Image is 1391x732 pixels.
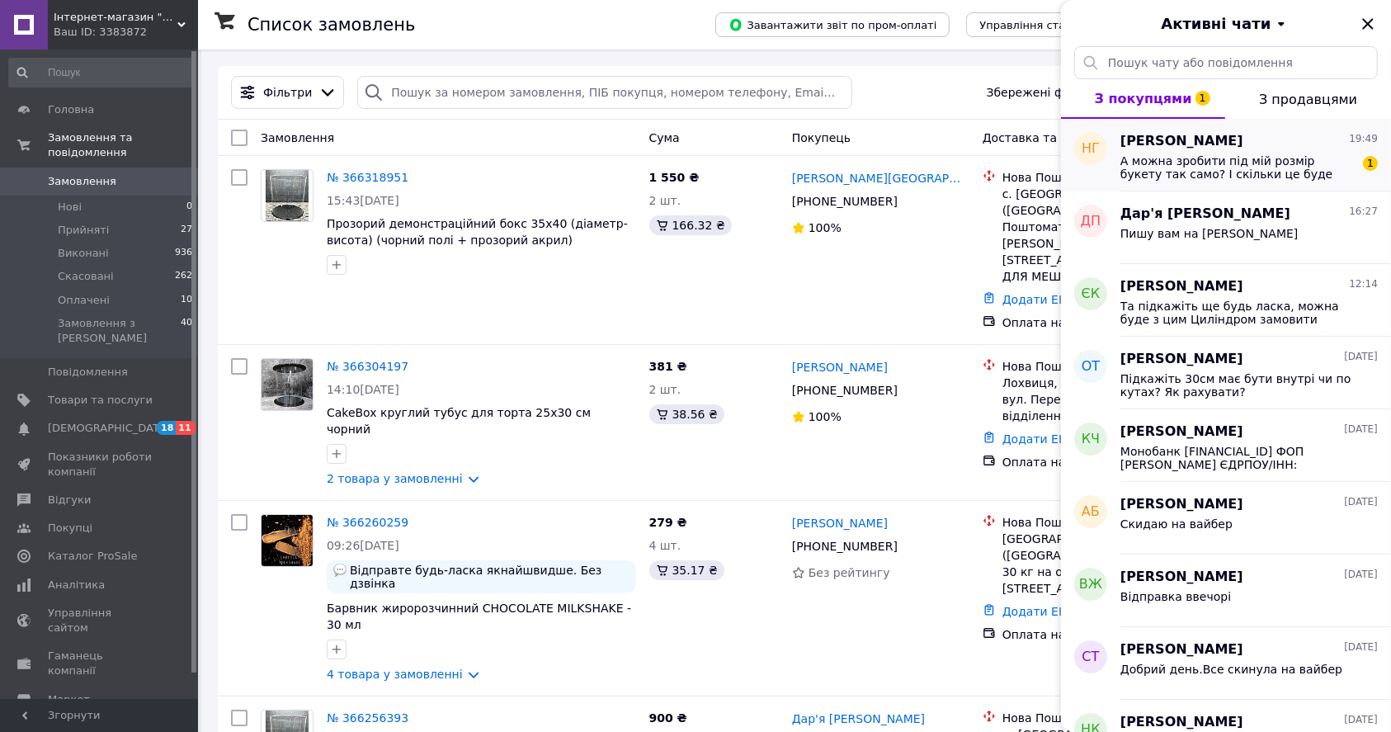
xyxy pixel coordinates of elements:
[1363,156,1378,171] span: 1
[357,76,852,109] input: Пошук за номером замовлення, ПІБ покупця, номером телефону, Email, номером накладної
[966,12,1119,37] button: Управління статусами
[1002,432,1068,446] a: Додати ЕН
[48,130,198,160] span: Замовлення та повідомлення
[649,171,700,184] span: 1 550 ₴
[1107,13,1345,35] button: Активні чати
[1002,514,1198,531] div: Нова Пошта
[1358,14,1378,34] button: Закрити
[649,539,681,552] span: 4 шт.
[809,566,890,579] span: Без рейтингу
[58,316,181,346] span: Замовлення з [PERSON_NAME]
[1120,205,1290,224] span: Дар'я [PERSON_NAME]
[1344,713,1378,727] span: [DATE]
[649,194,681,207] span: 2 шт.
[1082,503,1100,522] span: АБ
[979,19,1106,31] span: Управління статусами
[261,514,314,567] a: Фото товару
[327,602,631,631] span: Барвник жиророзчинний CHOCOLATE MILKSHAKE - 30 мл
[1002,454,1198,470] div: Оплата на рахунок
[1120,227,1299,240] span: Пишу вам на [PERSON_NAME]
[327,516,408,529] a: № 366260259
[809,221,842,234] span: 100%
[58,200,82,215] span: Нові
[1120,495,1243,514] span: [PERSON_NAME]
[58,246,109,261] span: Виконані
[181,316,192,346] span: 40
[1349,132,1378,146] span: 19:49
[181,293,192,308] span: 10
[792,359,888,375] a: [PERSON_NAME]
[327,472,463,485] a: 2 товара у замовленні
[1061,409,1391,482] button: КЧ[PERSON_NAME][DATE]Монобанк [FINANCIAL_ID] ФОП [PERSON_NAME] ЄДРПОУ/ІНН: 2951714375
[1161,13,1271,35] span: Активні чати
[1120,640,1243,659] span: [PERSON_NAME]
[1061,627,1391,700] button: СТ[PERSON_NAME][DATE]Добрий день.Все скинула на вайбер
[1002,605,1068,618] a: Додати ЕН
[333,564,347,577] img: :speech_balloon:
[263,84,312,101] span: Фільтри
[1061,555,1391,627] button: ВЖ[PERSON_NAME][DATE]Відправка ввечорі
[1344,568,1378,582] span: [DATE]
[1344,350,1378,364] span: [DATE]
[58,223,109,238] span: Прийняті
[261,169,314,222] a: Фото товару
[1120,590,1231,603] span: Відправка ввечорі
[1082,357,1100,376] span: ОТ
[649,516,687,529] span: 279 ₴
[1344,640,1378,654] span: [DATE]
[327,360,408,373] a: № 366304197
[327,194,399,207] span: 15:43[DATE]
[1120,277,1243,296] span: [PERSON_NAME]
[1002,375,1198,424] div: Лохвиця, Поштомат №26684: вул. Перемоги, 6, біля відділення №2
[1002,314,1198,331] div: Оплата на рахунок
[1120,132,1243,151] span: [PERSON_NAME]
[48,649,153,678] span: Гаманець компанії
[649,360,687,373] span: 381 ₴
[789,379,901,402] div: [PHONE_NUMBER]
[48,450,153,479] span: Показники роботи компанії
[1120,154,1355,181] span: А можна зробити під мій розмір букету так само? І скільки це буде коштувати
[48,578,105,593] span: Аналітика
[48,365,128,380] span: Повідомлення
[1002,710,1198,726] div: Нова Пошта
[262,515,313,566] img: Фото товару
[8,58,194,87] input: Пошук
[1120,423,1243,442] span: [PERSON_NAME]
[58,269,114,284] span: Скасовані
[327,711,408,725] a: № 366256393
[729,17,936,32] span: Завантажити звіт по пром-оплаті
[1002,531,1198,597] div: [GEOGRAPHIC_DATA] ([GEOGRAPHIC_DATA].), №4 (до 30 кг на одне місце): вул. [STREET_ADDRESS]
[1082,430,1100,449] span: КЧ
[48,421,170,436] span: [DEMOGRAPHIC_DATA]
[1002,626,1198,643] div: Оплата на рахунок
[261,131,334,144] span: Замовлення
[1344,495,1378,509] span: [DATE]
[186,200,192,215] span: 0
[1120,517,1233,531] span: Скидаю на вайбер
[1074,46,1378,79] input: Пошук чату або повідомлення
[1061,337,1391,409] button: ОТ[PERSON_NAME][DATE]Підкажіть 30см має бути внутрі чи по кутах? Як рахувати?
[649,711,687,725] span: 900 ₴
[1120,300,1355,326] span: Та підкажіть ще будь ласка, можна буде з цим Циліндром замовити [PERSON_NAME] «Тато», з фанери Ро...
[649,560,724,580] div: 35.17 ₴
[1002,186,1198,285] div: с. [GEOGRAPHIC_DATA] ([GEOGRAPHIC_DATA].), Поштомат №31350: вул. [PERSON_NAME][STREET_ADDRESS] (Т...
[1082,139,1100,158] span: НГ
[1061,191,1391,264] button: ДПДар'я [PERSON_NAME]16:27Пишу вам на [PERSON_NAME]
[327,217,628,247] a: Прозорий демонстраційний бокс 35х40 (діаметр-висота) (чорний полі + прозорий акрил)
[792,131,851,144] span: Покупець
[1061,264,1391,337] button: ЄК[PERSON_NAME]12:14Та підкажіть ще будь ласка, можна буде з цим Циліндром замовити [PERSON_NAME]...
[48,521,92,536] span: Покупці
[1120,350,1243,369] span: [PERSON_NAME]
[1002,293,1068,306] a: Додати ЕН
[649,383,681,396] span: 2 шт.
[327,383,399,396] span: 14:10[DATE]
[350,564,629,590] span: Відправте будь-ласка якнайшвидше. Без дзвінка
[175,246,192,261] span: 936
[1061,482,1391,555] button: АБ[PERSON_NAME][DATE]Скидаю на вайбер
[1120,445,1355,471] span: Монобанк [FINANCIAL_ID] ФОП [PERSON_NAME] ЄДРПОУ/ІНН: 2951714375
[248,15,415,35] h1: Список замовлень
[1002,169,1198,186] div: Нова Пошта
[1002,358,1198,375] div: Нова Пошта
[48,174,116,189] span: Замовлення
